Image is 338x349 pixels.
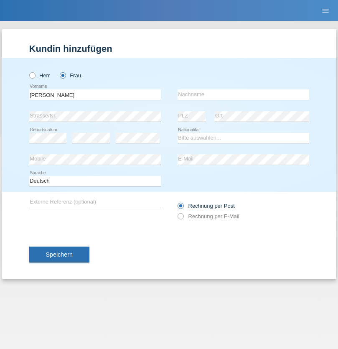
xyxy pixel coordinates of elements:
[178,213,183,224] input: Rechnung per E-Mail
[29,72,35,78] input: Herr
[321,7,330,15] i: menu
[29,43,309,54] h1: Kundin hinzufügen
[60,72,81,79] label: Frau
[317,8,334,13] a: menu
[60,72,65,78] input: Frau
[178,203,235,209] label: Rechnung per Post
[178,203,183,213] input: Rechnung per Post
[46,251,73,258] span: Speichern
[29,72,50,79] label: Herr
[29,247,89,262] button: Speichern
[178,213,239,219] label: Rechnung per E-Mail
